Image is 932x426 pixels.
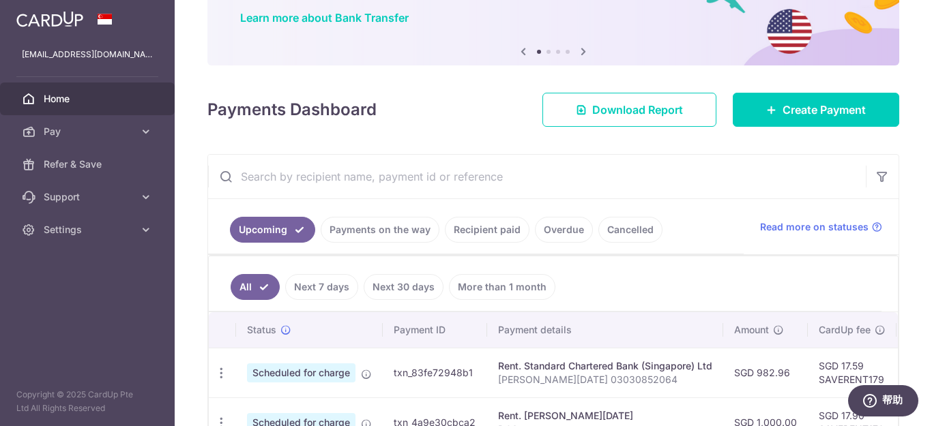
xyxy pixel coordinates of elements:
span: CardUp fee [819,323,871,337]
div: Rent. [PERSON_NAME][DATE] [498,409,712,423]
span: Download Report [592,102,683,118]
p: [EMAIL_ADDRESS][DOMAIN_NAME] [22,48,153,61]
iframe: 打开一个小组件，您可以在其中找到更多信息 [847,385,918,419]
span: Scheduled for charge [247,363,355,382]
a: Next 7 days [285,274,358,300]
h4: Payments Dashboard [207,97,377,122]
img: CardUp [16,11,83,27]
span: Create Payment [783,102,866,118]
span: Pay [44,125,134,138]
span: Refer & Save [44,157,134,171]
span: Status [247,323,276,337]
th: Payment ID [383,312,487,348]
a: Payments on the way [321,217,439,243]
td: SGD 982.96 [723,348,808,397]
span: Support [44,190,134,204]
a: Learn more about Bank Transfer [240,11,409,25]
a: Read more on statuses [760,220,882,234]
input: Search by recipient name, payment id or reference [208,155,866,198]
a: Next 30 days [364,274,443,300]
a: Overdue [535,217,593,243]
p: [PERSON_NAME][DATE] 03030852064 [498,373,712,386]
th: Payment details [487,312,723,348]
a: All [231,274,280,300]
a: Download Report [542,93,716,127]
span: Home [44,92,134,106]
span: Amount [734,323,769,337]
a: Create Payment [733,93,899,127]
span: Settings [44,223,134,237]
td: SGD 17.59 SAVERENT179 [808,348,897,397]
a: Recipient paid [445,217,529,243]
a: More than 1 month [449,274,555,300]
a: Upcoming [230,217,315,243]
td: txn_83fe72948b1 [383,348,487,397]
div: Rent. Standard Chartered Bank (Singapore) Ltd [498,359,712,373]
a: Cancelled [598,217,662,243]
span: Read more on statuses [760,220,869,234]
